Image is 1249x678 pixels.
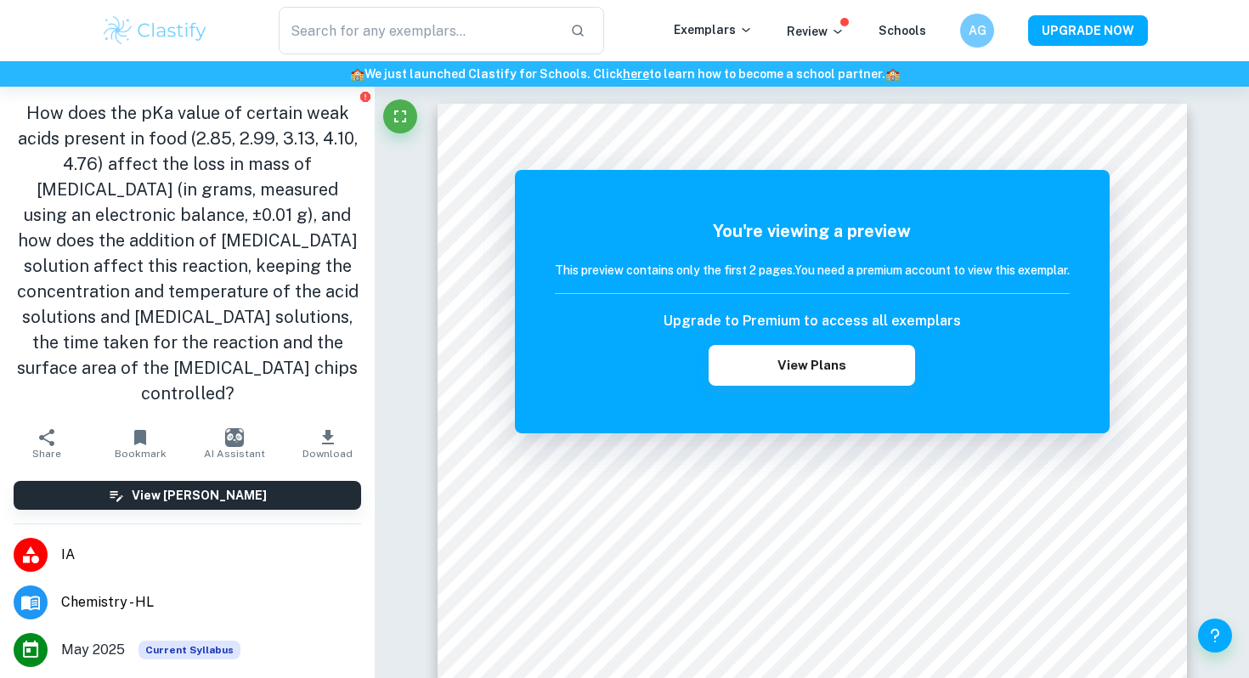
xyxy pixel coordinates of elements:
[555,218,1070,244] h5: You're viewing a preview
[132,486,267,505] h6: View [PERSON_NAME]
[93,420,187,467] button: Bookmark
[115,448,167,460] span: Bookmark
[555,261,1070,280] h6: This preview contains only the first 2 pages. You need a premium account to view this exemplar.
[359,90,371,103] button: Report issue
[138,641,240,659] div: This exemplar is based on the current syllabus. Feel free to refer to it for inspiration/ideas wh...
[350,67,365,81] span: 🏫
[101,14,209,48] img: Clastify logo
[138,641,240,659] span: Current Syllabus
[383,99,417,133] button: Fullscreen
[623,67,649,81] a: here
[302,448,353,460] span: Download
[3,65,1246,83] h6: We just launched Clastify for Schools. Click to learn how to become a school partner.
[14,481,361,510] button: View [PERSON_NAME]
[787,22,845,41] p: Review
[32,448,61,460] span: Share
[664,311,961,331] h6: Upgrade to Premium to access all exemplars
[281,420,375,467] button: Download
[1028,15,1148,46] button: UPGRADE NOW
[204,448,265,460] span: AI Assistant
[61,640,125,660] span: May 2025
[960,14,994,48] button: AG
[61,545,361,565] span: IA
[14,100,361,406] h1: How does the pKa value of certain weak acids present in food (2.85, 2.99, 3.13, 4.10, 4.76) affec...
[709,345,914,386] button: View Plans
[879,24,926,37] a: Schools
[61,592,361,613] span: Chemistry - HL
[674,20,753,39] p: Exemplars
[188,420,281,467] button: AI Assistant
[225,428,244,447] img: AI Assistant
[279,7,557,54] input: Search for any exemplars...
[968,21,987,40] h6: AG
[885,67,900,81] span: 🏫
[1198,619,1232,653] button: Help and Feedback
